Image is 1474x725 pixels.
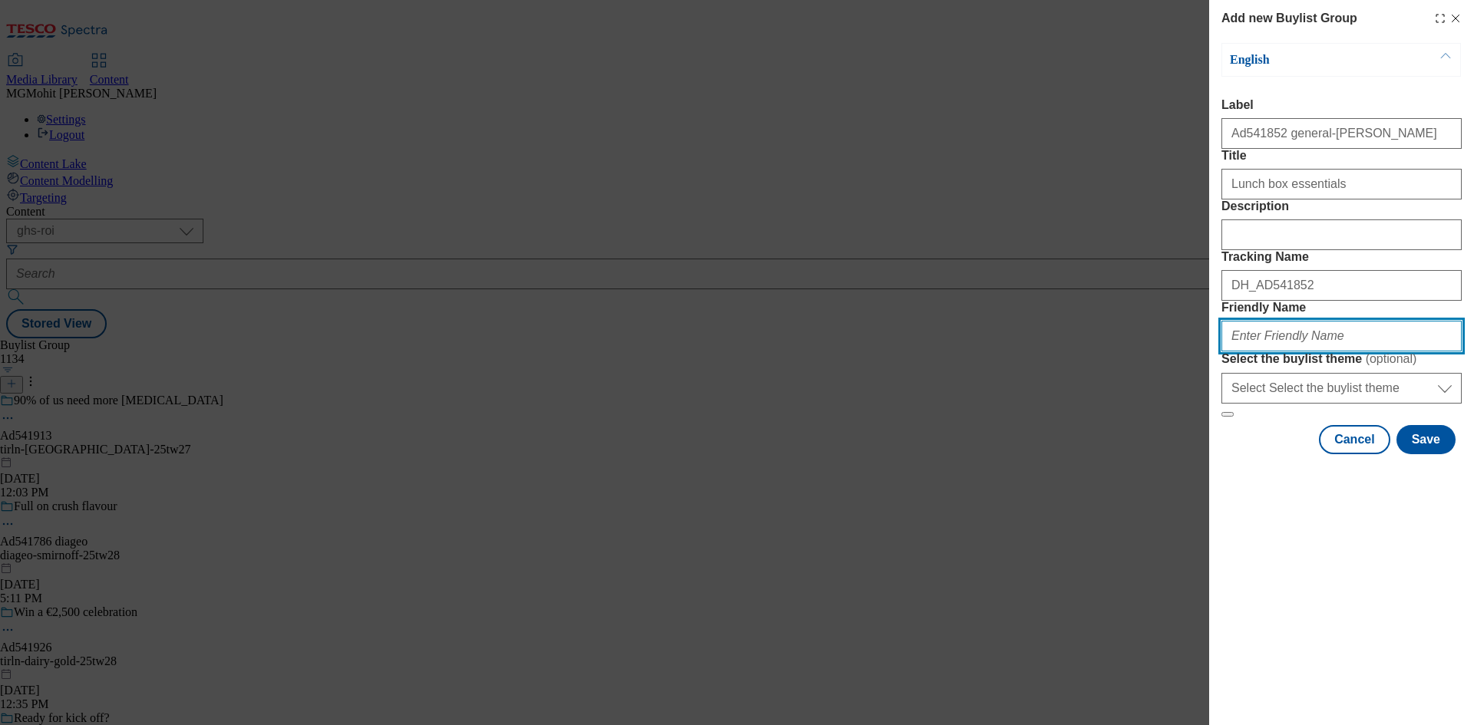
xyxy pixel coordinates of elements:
label: Title [1221,149,1462,163]
h4: Add new Buylist Group [1221,9,1357,28]
label: Select the buylist theme [1221,351,1462,367]
input: Enter Title [1221,169,1462,199]
label: Tracking Name [1221,250,1462,264]
label: Label [1221,98,1462,112]
input: Enter Label [1221,118,1462,149]
button: Cancel [1319,425,1390,454]
button: Save [1396,425,1456,454]
label: Description [1221,199,1462,213]
label: Friendly Name [1221,301,1462,315]
p: English [1230,52,1391,68]
input: Enter Description [1221,219,1462,250]
span: ( optional ) [1366,352,1417,365]
input: Enter Tracking Name [1221,270,1462,301]
input: Enter Friendly Name [1221,321,1462,351]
